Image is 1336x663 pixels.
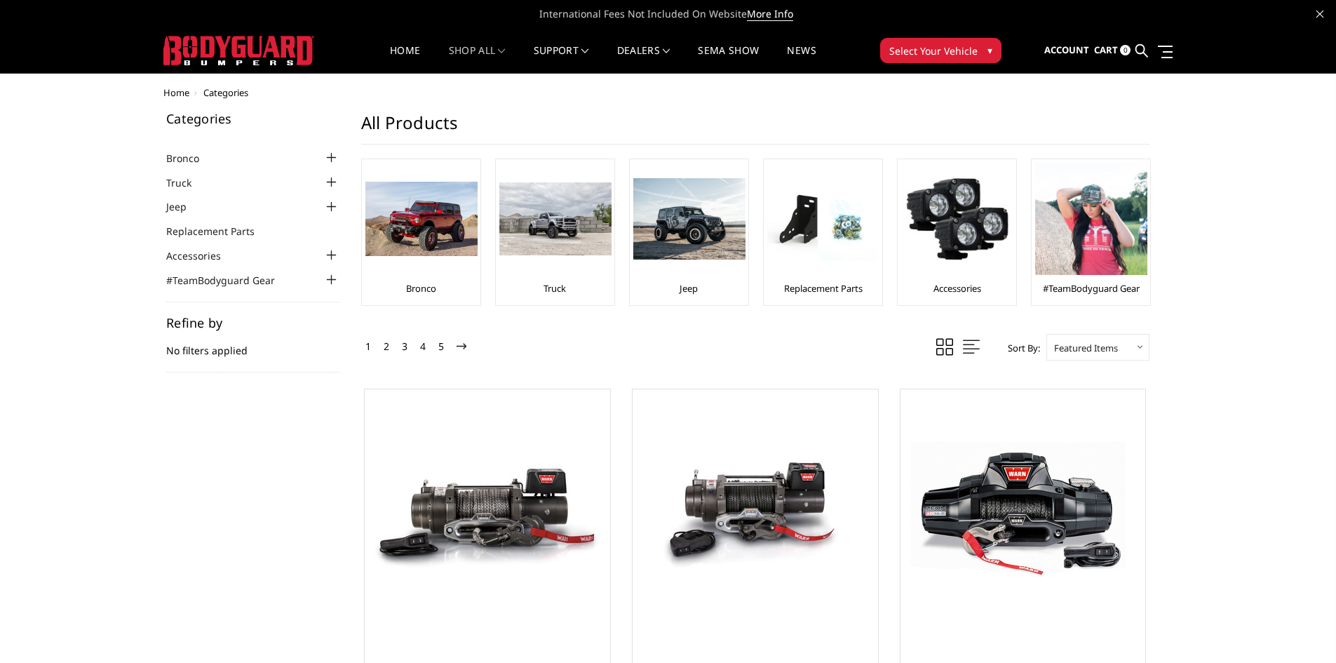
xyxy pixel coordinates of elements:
[1044,43,1089,56] span: Account
[398,338,411,355] a: 3
[166,224,272,239] a: Replacement Parts
[987,43,992,58] span: ▾
[163,86,189,99] a: Home
[166,175,209,190] a: Truck
[889,43,978,58] span: Select Your Vehicle
[166,151,217,166] a: Bronco
[380,338,393,355] a: 2
[163,36,314,65] img: BODYGUARD BUMPERS
[1094,32,1131,69] a: Cart 0
[375,437,600,587] img: WARN M15 Synthetic Winch #97730
[203,86,248,99] span: Categories
[406,282,436,295] a: Bronco
[166,199,204,214] a: Jeep
[1000,337,1040,359] label: Sort By:
[417,338,429,355] a: 4
[435,338,447,355] a: 5
[166,248,238,263] a: Accessories
[166,316,340,373] div: No filters applied
[544,282,566,295] a: Truck
[166,316,340,329] h5: Refine by
[1044,32,1089,69] a: Account
[166,273,292,288] a: #TeamBodyguard Gear
[368,393,607,631] a: WARN M15 Synthetic Winch #97730 WARN M15 Synthetic Winch #97730
[636,393,875,631] a: WARN M12 Synthetic Winch #97720 WARN M12 Synthetic Winch #97720
[1120,45,1131,55] span: 0
[617,46,670,73] a: Dealers
[747,7,793,21] a: More Info
[1043,282,1140,295] a: #TeamBodyguard Gear
[1094,43,1118,56] span: Cart
[449,46,506,73] a: shop all
[390,46,420,73] a: Home
[933,282,981,295] a: Accessories
[787,46,816,73] a: News
[361,112,1149,145] h1: All Products
[680,282,698,295] a: Jeep
[534,46,589,73] a: Support
[784,282,863,295] a: Replacement Parts
[166,112,340,125] h5: Categories
[880,38,1001,63] button: Select Your Vehicle
[362,338,375,355] a: 1
[904,393,1142,631] a: WARN ZEON XD 14 Synthetic Winch #110014 WARN ZEON XD 14 Synthetic Winch #110014
[698,46,759,73] a: SEMA Show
